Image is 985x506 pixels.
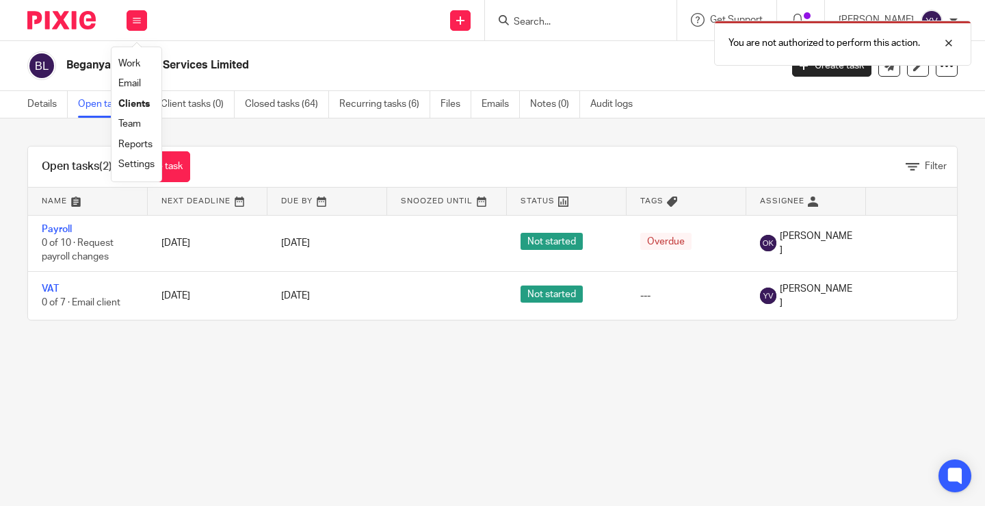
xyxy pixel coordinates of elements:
[640,289,733,303] div: ---
[245,91,329,118] a: Closed tasks (64)
[339,91,430,118] a: Recurring tasks (6)
[27,91,68,118] a: Details
[760,235,776,251] img: svg%3E
[640,233,692,250] span: Overdue
[42,238,114,262] span: 0 of 10 · Request payroll changes
[118,59,140,68] a: Work
[590,91,643,118] a: Audit logs
[530,91,580,118] a: Notes (0)
[441,91,471,118] a: Files
[42,160,112,174] h1: Open tasks
[482,91,520,118] a: Emails
[27,11,96,29] img: Pixie
[780,282,852,310] span: [PERSON_NAME]
[118,140,153,149] a: Reports
[66,58,631,73] h2: Beganya Business Services Limited
[521,197,555,205] span: Status
[760,288,776,304] img: svg%3E
[42,225,72,234] a: Payroll
[99,161,112,172] span: (2)
[118,99,150,109] a: Clients
[281,238,310,248] span: [DATE]
[118,160,155,169] a: Settings
[640,197,664,205] span: Tags
[161,91,235,118] a: Client tasks (0)
[521,233,583,250] span: Not started
[521,286,583,303] span: Not started
[921,10,943,31] img: svg%3E
[792,55,871,77] a: Create task
[281,291,310,301] span: [DATE]
[780,229,852,257] span: [PERSON_NAME]
[42,284,59,294] a: VAT
[78,91,150,118] a: Open tasks (2)
[42,298,120,307] span: 0 of 7 · Email client
[925,162,947,171] span: Filter
[118,119,141,129] a: Team
[27,51,56,80] img: svg%3E
[118,79,141,88] a: Email
[148,215,267,271] td: [DATE]
[728,36,920,50] p: You are not authorized to perform this action.
[148,271,267,320] td: [DATE]
[401,197,473,205] span: Snoozed Until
